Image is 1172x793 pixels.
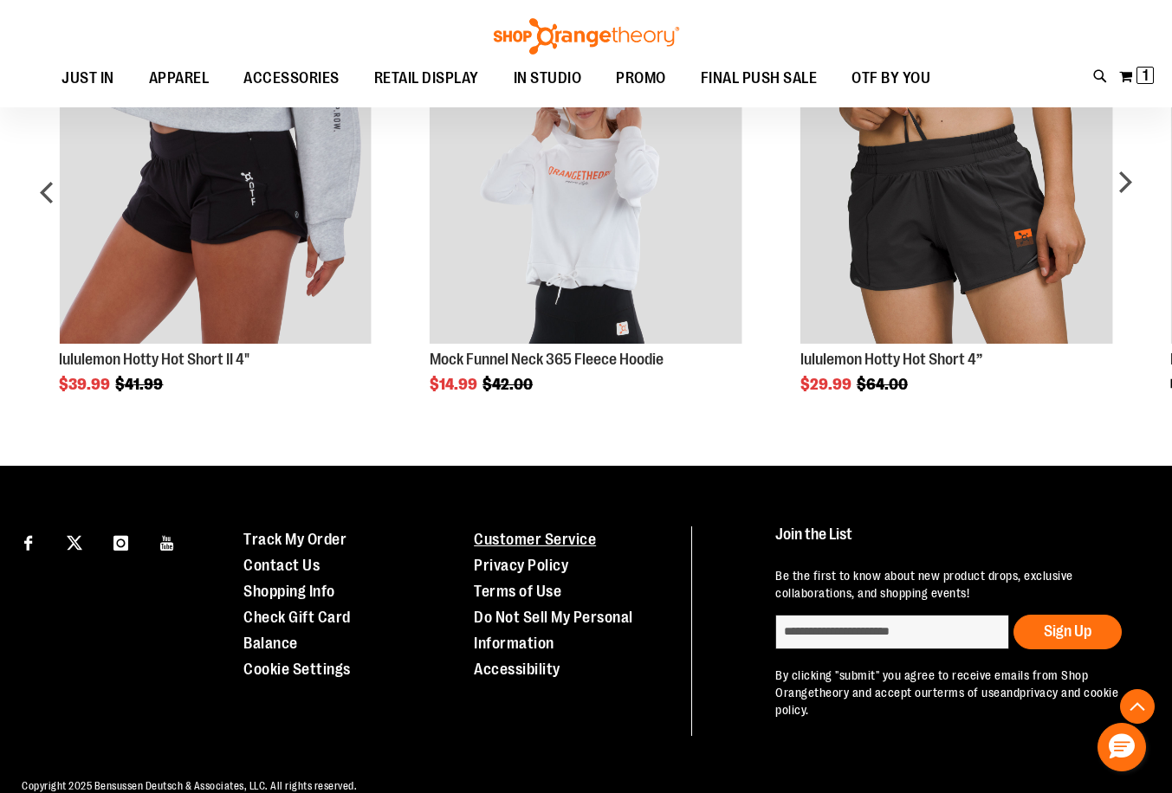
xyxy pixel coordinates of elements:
img: Product image for lululemon Hotty Hot Short 4” [800,31,1113,344]
a: Mock Funnel Neck 365 Fleece Hoodie [430,351,664,368]
span: FINAL PUSH SALE [701,59,818,98]
a: Shopping Info [243,583,335,600]
a: Product Page Link [800,31,1113,346]
a: Cookie Settings [243,661,351,678]
button: Back To Top [1120,689,1155,724]
span: $42.00 [482,376,535,393]
a: lululemon Hotty Hot Short II 4" [59,351,249,368]
span: Sign Up [1044,622,1091,640]
a: Privacy Policy [474,557,568,574]
span: APPAREL [149,59,210,98]
a: Product Page Link [430,31,742,346]
a: PROMO [599,59,683,99]
span: $41.99 [115,376,165,393]
span: $64.00 [857,376,910,393]
a: RETAIL DISPLAY [357,59,496,99]
a: privacy and cookie policy. [775,686,1118,717]
span: RETAIL DISPLAY [374,59,479,98]
span: $29.99 [800,376,854,393]
span: $14.99 [430,376,480,393]
a: APPAREL [132,59,227,99]
a: Track My Order [243,531,346,548]
a: Visit our X page [60,526,90,557]
div: next [1107,5,1142,392]
a: ACCESSORIES [226,59,357,99]
h4: Join the List [775,526,1140,558]
span: JUST IN [62,59,114,98]
a: JUST IN [44,59,132,99]
a: OTF BY YOU [834,59,948,99]
span: 1 [1143,67,1149,84]
a: Check Gift Card Balance [243,609,351,652]
button: Sign Up [1013,615,1122,649]
img: Product image for lululemon Hotty Hot Short II 4" [59,31,372,344]
p: Be the first to know about new product drops, exclusive collaborations, and shopping events! [775,567,1140,602]
a: Contact Us [243,557,320,574]
span: $39.99 [59,376,113,393]
span: OTF BY YOU [851,59,930,98]
a: Accessibility [474,661,560,678]
p: By clicking "submit" you agree to receive emails from Shop Orangetheory and accept our and [775,667,1140,719]
a: IN STUDIO [496,59,599,99]
input: enter email [775,615,1009,649]
a: Terms of Use [474,583,561,600]
a: Visit our Facebook page [13,526,43,557]
a: lululemon Hotty Hot Short 4” [800,351,982,368]
img: Product image for Mock Funnel Neck 365 Fleece Hoodie [430,31,742,344]
a: FINAL PUSH SALE [683,59,835,98]
button: Hello, have a question? Let’s chat. [1098,723,1146,771]
img: Shop Orangetheory [491,18,682,55]
a: Customer Service [474,531,596,548]
span: ACCESSORIES [243,59,340,98]
a: Visit our Instagram page [106,526,136,557]
span: Copyright 2025 Bensussen Deutsch & Associates, LLC. All rights reserved. [22,780,357,792]
div: prev [30,5,65,392]
a: Do Not Sell My Personal Information [474,609,633,652]
span: IN STUDIO [514,59,582,98]
a: terms of use [933,686,1000,700]
span: PROMO [616,59,666,98]
a: Visit our Youtube page [152,526,183,557]
a: Product Page Link [59,31,372,346]
img: Twitter [67,535,82,551]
